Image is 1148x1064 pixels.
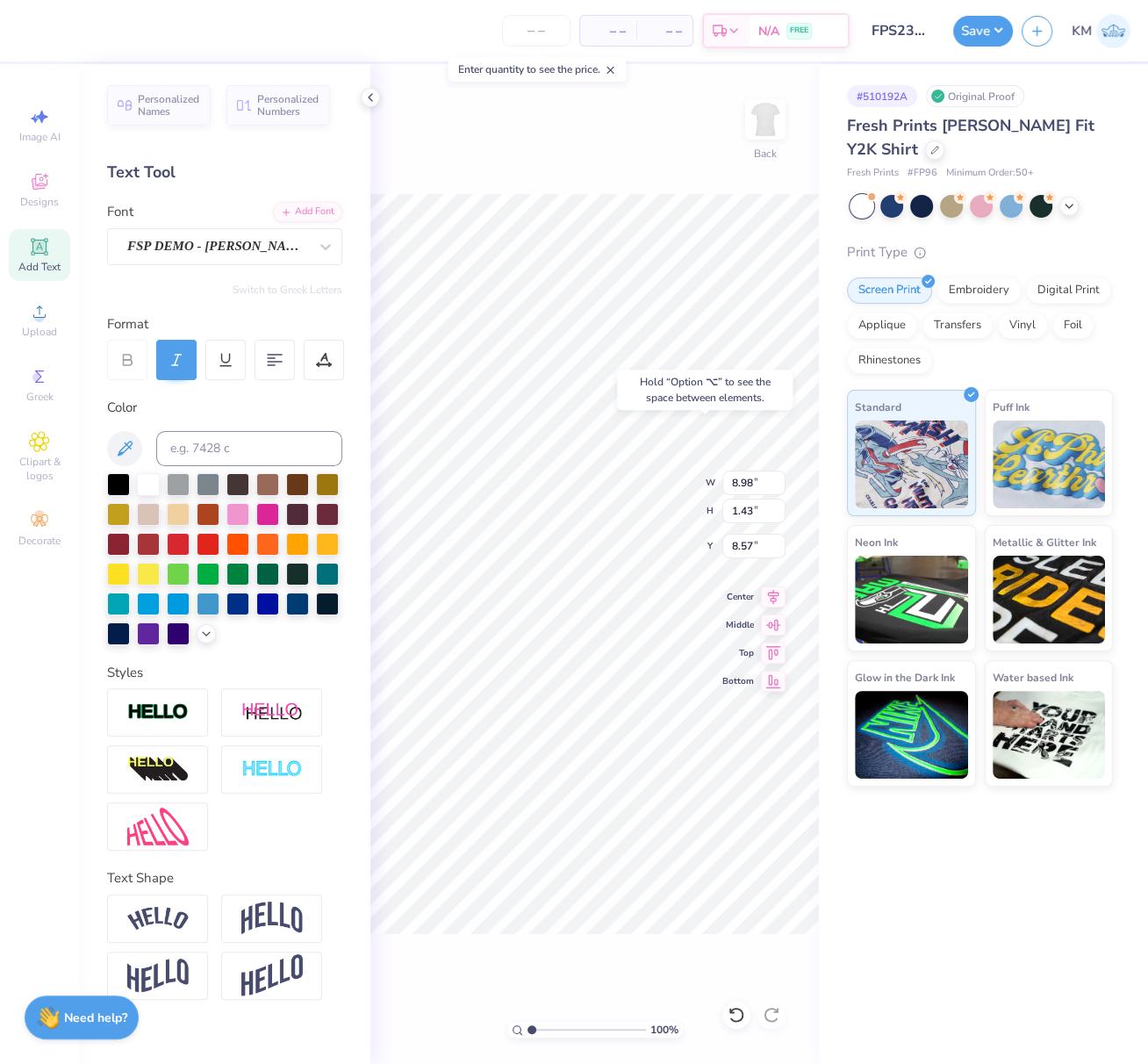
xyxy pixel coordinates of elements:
[946,166,1034,181] span: Minimum Order: 50 +
[22,325,57,339] span: Upload
[20,195,59,209] span: Designs
[855,533,898,551] span: Neon Ink
[107,868,342,888] div: Text Shape
[748,102,783,137] img: Back
[722,675,754,687] span: Bottom
[926,85,1024,107] div: Original Proof
[502,15,570,47] input: – –
[953,16,1013,47] button: Save
[257,93,319,118] span: Personalized Numbers
[138,93,200,118] span: Personalized Names
[107,202,133,222] label: Font
[847,85,917,107] div: # 510192A
[1026,277,1111,304] div: Digital Print
[847,313,917,339] div: Applique
[847,166,899,181] span: Fresh Prints
[855,398,901,416] span: Standard
[19,130,61,144] span: Image AI
[847,242,1113,262] div: Print Type
[993,533,1096,551] span: Metallic & Glitter Ink
[127,959,189,993] img: Flag
[993,691,1106,779] img: Water based Ink
[1072,14,1130,48] a: KM
[993,556,1106,643] img: Metallic & Glitter Ink
[241,902,303,935] img: Arch
[156,431,342,466] input: e.g. 7428 c
[855,691,968,779] img: Glow in the Dark Ink
[9,455,70,483] span: Clipart & logos
[233,283,342,297] button: Switch to Greek Letters
[127,808,189,845] img: Free Distort
[847,277,932,304] div: Screen Print
[241,759,303,780] img: Negative Space
[241,954,303,997] img: Rise
[127,702,189,723] img: Stroke
[858,13,944,48] input: Untitled Design
[908,166,937,181] span: # FP96
[127,907,189,931] img: Arc
[998,313,1047,339] div: Vinyl
[647,22,682,40] span: – –
[1096,14,1130,48] img: Katrina Mae Mijares
[650,1022,678,1038] span: 100 %
[18,534,61,548] span: Decorate
[790,25,808,37] span: FREE
[241,701,303,723] img: Shadow
[993,421,1106,508] img: Puff Ink
[448,57,626,82] div: Enter quantity to see the price.
[273,202,342,222] div: Add Font
[127,756,189,784] img: 3d Illusion
[107,398,342,418] div: Color
[847,348,932,374] div: Rhinestones
[855,556,968,643] img: Neon Ink
[1072,21,1092,41] span: KM
[722,619,754,631] span: Middle
[758,22,779,40] span: N/A
[591,22,626,40] span: – –
[18,260,61,274] span: Add Text
[722,591,754,603] span: Center
[855,421,968,508] img: Standard
[1052,313,1094,339] div: Foil
[107,161,342,184] div: Text Tool
[937,277,1021,304] div: Embroidery
[855,668,955,687] span: Glow in the Dark Ink
[107,663,342,683] div: Styles
[64,1010,127,1026] strong: Need help?
[922,313,993,339] div: Transfers
[754,146,777,162] div: Back
[617,370,793,410] div: Hold “Option ⌥” to see the space between elements.
[993,668,1073,687] span: Water based Ink
[26,390,54,404] span: Greek
[847,115,1094,160] span: Fresh Prints [PERSON_NAME] Fit Y2K Shirt
[107,314,344,334] div: Format
[722,647,754,659] span: Top
[993,398,1030,416] span: Puff Ink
